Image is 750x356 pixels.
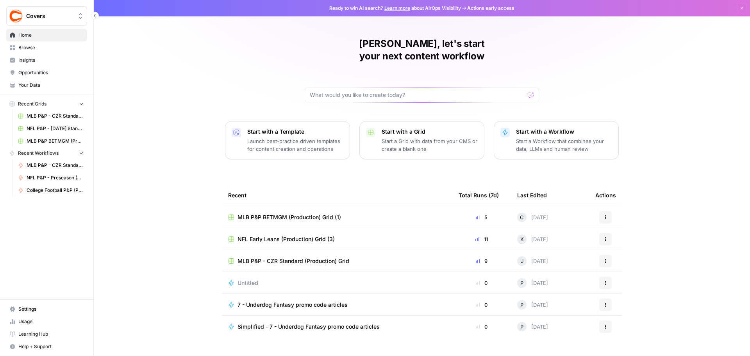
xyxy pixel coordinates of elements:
div: 0 [459,279,505,287]
span: Ready to win AI search? about AirOps Visibility [329,5,461,12]
a: Insights [6,54,87,66]
button: Workspace: Covers [6,6,87,26]
a: MLB P&P - CZR Standard (Production) [14,159,87,172]
span: Help + Support [18,343,84,350]
a: Opportunities [6,66,87,79]
a: 7 - Underdog Fantasy promo code articles [228,301,446,309]
div: Total Runs (7d) [459,184,499,206]
p: Start with a Grid [382,128,478,136]
button: Recent Workflows [6,147,87,159]
span: MLB P&P - CZR Standard (Production) Grid [237,257,349,265]
a: MLB P&P - CZR Standard (Production) Grid [14,110,87,122]
h1: [PERSON_NAME], let's start your next content workflow [305,38,539,63]
span: Insights [18,57,84,64]
a: NFL P&P - [DATE] Standard (Production) Grid [14,122,87,135]
span: P [520,323,523,331]
img: Covers Logo [9,9,23,23]
span: C [520,213,524,221]
span: MLB P&P - CZR Standard (Production) Grid [27,113,84,120]
span: Recent Workflows [18,150,59,157]
button: Recent Grids [6,98,87,110]
a: NFL P&P - Preseason (Production) [14,172,87,184]
div: Recent [228,184,446,206]
p: Start a Workflow that combines your data, LLMs and human review [516,137,612,153]
span: MLB P&P BETMGM (Production) Grid (1) [237,213,341,221]
p: Launch best-practice driven templates for content creation and operations [247,137,343,153]
span: Usage [18,318,84,325]
button: Start with a WorkflowStart a Workflow that combines your data, LLMs and human review [494,121,619,159]
p: Start a Grid with data from your CMS or create a blank one [382,137,478,153]
span: K [520,235,524,243]
span: Simplified - 7 - Underdog Fantasy promo code articles [237,323,380,331]
span: Learning Hub [18,331,84,338]
span: MLB P&P - CZR Standard (Production) [27,162,84,169]
a: College Football P&P (Production) [14,184,87,197]
a: MLB P&P BETMGM (Production) Grid (1) [228,213,446,221]
a: Your Data [6,79,87,91]
span: P [520,301,523,309]
span: Actions early access [467,5,514,12]
span: Browse [18,44,84,51]
span: NFL Early Leans (Production) Grid (3) [237,235,335,243]
a: Simplified - 7 - Underdog Fantasy promo code articles [228,323,446,331]
span: Home [18,32,84,39]
span: Your Data [18,82,84,89]
a: Usage [6,315,87,328]
div: 9 [459,257,505,265]
a: NFL Early Leans (Production) Grid (3) [228,235,446,243]
span: Opportunities [18,69,84,76]
div: [DATE] [517,256,548,266]
span: NFL P&P - [DATE] Standard (Production) Grid [27,125,84,132]
div: 0 [459,323,505,331]
div: [DATE] [517,234,548,244]
span: College Football P&P (Production) [27,187,84,194]
div: 0 [459,301,505,309]
a: Untitled [228,279,446,287]
div: Actions [595,184,616,206]
p: Start with a Template [247,128,343,136]
div: 11 [459,235,505,243]
div: [DATE] [517,278,548,288]
span: Covers [26,12,73,20]
a: MLB P&P BETMGM (Production) Grid (1) [14,135,87,147]
span: P [520,279,523,287]
span: Recent Grids [18,100,46,107]
span: Settings [18,306,84,313]
div: [DATE] [517,322,548,331]
a: Settings [6,303,87,315]
a: Home [6,29,87,41]
span: NFL P&P - Preseason (Production) [27,174,84,181]
span: J [521,257,523,265]
a: Browse [6,41,87,54]
a: Learn more [384,5,410,11]
span: MLB P&P BETMGM (Production) Grid (1) [27,138,84,145]
p: Start with a Workflow [516,128,612,136]
button: Start with a GridStart a Grid with data from your CMS or create a blank one [359,121,484,159]
span: 7 - Underdog Fantasy promo code articles [237,301,348,309]
div: [DATE] [517,300,548,309]
div: 5 [459,213,505,221]
a: Learning Hub [6,328,87,340]
button: Start with a TemplateLaunch best-practice driven templates for content creation and operations [225,121,350,159]
div: [DATE] [517,213,548,222]
button: Help + Support [6,340,87,353]
input: What would you like to create today? [310,91,525,99]
span: Untitled [237,279,258,287]
div: Last Edited [517,184,547,206]
a: MLB P&P - CZR Standard (Production) Grid [228,257,446,265]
